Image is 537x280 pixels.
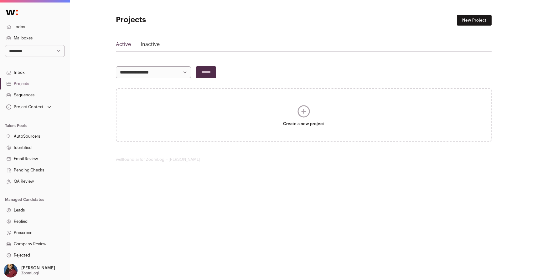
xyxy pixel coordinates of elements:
footer: wellfound:ai for ZoomLogi - [PERSON_NAME] [116,157,492,162]
p: ZoomLogi [21,271,39,276]
a: Inactive [141,41,160,51]
span: Create a new project [132,121,476,126]
a: Active [116,41,131,51]
p: [PERSON_NAME] [21,266,55,271]
a: New Project [457,15,492,26]
img: 10010497-medium_jpg [4,264,18,277]
img: Wellfound [3,6,21,19]
button: Open dropdown [3,264,56,277]
h1: Projects [116,15,241,25]
div: Project Context [5,104,44,109]
button: Open dropdown [5,103,52,111]
a: Create a new project [116,88,492,142]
